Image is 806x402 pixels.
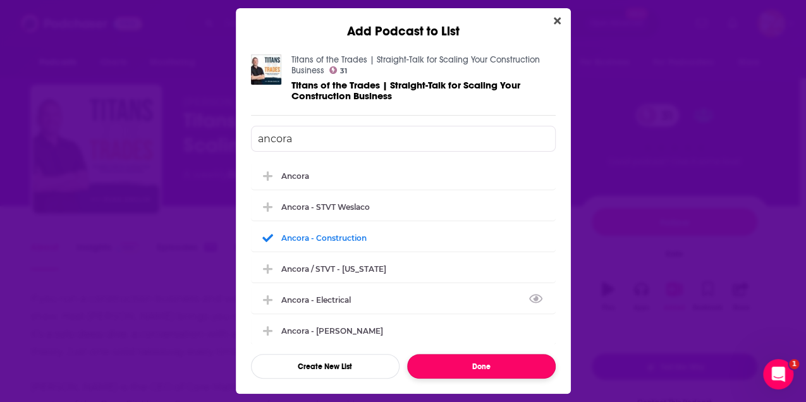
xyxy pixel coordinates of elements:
div: Ancora - Construction [251,224,556,252]
span: 31 [340,68,347,74]
img: Titans of the Trades | Straight-Talk for Scaling Your Construction Business [251,54,281,85]
div: Add Podcast to List [236,8,571,39]
button: Close [549,13,566,29]
div: Ancora - STVT Weslaco [281,202,370,212]
span: 1 [789,359,799,369]
div: Ancora [251,162,556,190]
span: Titans of the Trades | Straight-Talk for Scaling Your Construction Business [291,79,520,102]
div: Add Podcast To List [251,126,556,379]
a: 31 [329,66,348,74]
input: Search lists [251,126,556,152]
div: Ancora / STVT - [US_STATE] [281,264,386,274]
a: Titans of the Trades | Straight-Talk for Scaling Your Construction Business [291,54,540,76]
div: Ancora - STVT Weslaco [251,193,556,221]
button: View Link [351,302,358,303]
iframe: Intercom live chat [763,359,793,389]
div: Ancora - Electrical [251,286,556,314]
div: Ancora - [PERSON_NAME] [281,326,383,336]
button: Create New List [251,354,400,379]
div: Ancora - Natalie Williams [251,317,556,344]
div: Ancora - Electrical [281,295,358,305]
button: Done [407,354,556,379]
div: Ancora / STVT - Texas [251,255,556,283]
div: Ancora [281,171,309,181]
a: Titans of the Trades | Straight-Talk for Scaling Your Construction Business [291,80,556,101]
div: Ancora - Construction [281,233,367,243]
